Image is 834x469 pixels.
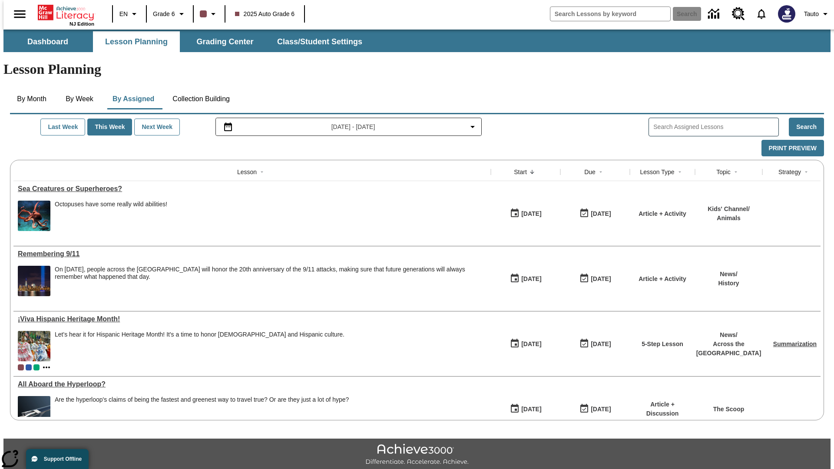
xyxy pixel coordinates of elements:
[584,168,596,176] div: Due
[55,266,486,281] div: On [DATE], people across the [GEOGRAPHIC_DATA] will honor the 20th anniversary of the 9/11 attack...
[18,396,50,426] img: Artist rendering of Hyperloop TT vehicle entering a tunnel
[596,167,606,177] button: Sort
[761,140,824,157] button: Print Preview
[521,339,541,350] div: [DATE]
[116,6,143,22] button: Language: EN, Select a language
[576,205,614,222] button: 09/24/25: Last day the lesson can be accessed
[106,89,161,109] button: By Assigned
[277,37,362,47] span: Class/Student Settings
[27,37,68,47] span: Dashboard
[708,214,750,223] p: Animals
[3,61,831,77] h1: Lesson Planning
[18,315,486,323] a: ¡Viva Hispanic Heritage Month! , Lessons
[576,401,614,417] button: 06/30/26: Last day the lesson can be accessed
[507,336,544,352] button: 09/15/25: First time the lesson was available
[10,89,53,109] button: By Month
[18,185,486,193] a: Sea Creatures or Superheroes?, Lessons
[713,405,745,414] p: The Scoop
[55,331,344,361] div: Let's hear it for Hispanic Heritage Month! It's a time to honor Hispanic Americans and Hispanic c...
[708,205,750,214] p: Kids' Channel /
[804,10,819,19] span: Tauto
[718,279,739,288] p: History
[731,167,741,177] button: Sort
[639,209,686,218] p: Article + Activity
[41,362,52,373] button: Show more classes
[773,3,801,25] button: Select a new avatar
[55,396,349,426] div: Are the hyperloop's claims of being the fastest and greenest way to travel true? Or are they just...
[331,122,375,132] span: [DATE] - [DATE]
[703,2,727,26] a: Data Center
[778,168,801,176] div: Strategy
[3,30,831,52] div: SubNavbar
[7,1,33,27] button: Open side menu
[778,5,795,23] img: Avatar
[55,331,344,338] div: Let's hear it for Hispanic Heritage Month! It's a time to honor [DEMOGRAPHIC_DATA] and Hispanic c...
[789,118,824,136] button: Search
[134,119,180,135] button: Next Week
[18,201,50,231] img: An octopus swimming with fish in the background
[18,250,486,258] div: Remembering 9/11
[196,37,253,47] span: Grading Center
[55,201,167,208] div: Octopuses have some really wild abilities!
[507,271,544,287] button: 09/23/25: First time the lesson was available
[69,21,94,26] span: NJ Edition
[527,167,537,177] button: Sort
[365,444,469,466] img: Achieve3000 Differentiate Accelerate Achieve
[18,364,24,370] div: Current Class
[235,10,295,19] span: 2025 Auto Grade 6
[18,185,486,193] div: Sea Creatures or Superheroes?
[257,167,267,177] button: Sort
[38,4,94,21] a: Home
[55,201,167,231] div: Octopuses have some really wild abilities!
[514,168,527,176] div: Start
[801,6,834,22] button: Profile/Settings
[467,122,478,132] svg: Collapse Date Range Filter
[26,449,89,469] button: Support Offline
[38,3,94,26] div: Home
[801,167,811,177] button: Sort
[237,168,257,176] div: Lesson
[642,340,683,349] p: 5-Step Lesson
[521,404,541,415] div: [DATE]
[750,3,773,25] a: Notifications
[521,208,541,219] div: [DATE]
[219,122,478,132] button: Select the date range menu item
[696,340,761,358] p: Across the [GEOGRAPHIC_DATA]
[270,31,369,52] button: Class/Student Settings
[521,274,541,284] div: [DATE]
[93,31,180,52] button: Lesson Planning
[591,274,611,284] div: [DATE]
[18,331,50,361] img: A photograph of Hispanic women participating in a parade celebrating Hispanic culture. The women ...
[18,266,50,296] img: New York City Tribute in Light from Liberty State Park, New Jersey
[716,168,731,176] div: Topic
[153,10,175,19] span: Grade 6
[119,10,128,19] span: EN
[58,89,101,109] button: By Week
[26,364,32,370] div: OL 2025 Auto Grade 7
[640,168,674,176] div: Lesson Type
[576,271,614,287] button: 09/23/25: Last day the lesson can be accessed
[87,119,132,135] button: This Week
[33,364,40,370] span: 2025 Auto Grade 4
[727,2,750,26] a: Resource Center, Will open in new tab
[773,340,817,347] a: Summarization
[507,401,544,417] button: 07/21/25: First time the lesson was available
[507,205,544,222] button: 09/24/25: First time the lesson was available
[675,167,685,177] button: Sort
[44,456,82,462] span: Support Offline
[718,270,739,279] p: News /
[182,31,268,52] button: Grading Center
[696,330,761,340] p: News /
[576,336,614,352] button: 09/21/25: Last day the lesson can be accessed
[105,37,168,47] span: Lesson Planning
[18,380,486,388] a: All Aboard the Hyperloop?, Lessons
[4,31,91,52] button: Dashboard
[639,274,686,284] p: Article + Activity
[653,121,778,133] input: Search Assigned Lessons
[55,266,486,296] div: On September 11, 2021, people across the United States will honor the 20th anniversary of the 9/1...
[149,6,190,22] button: Grade: Grade 6, Select a grade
